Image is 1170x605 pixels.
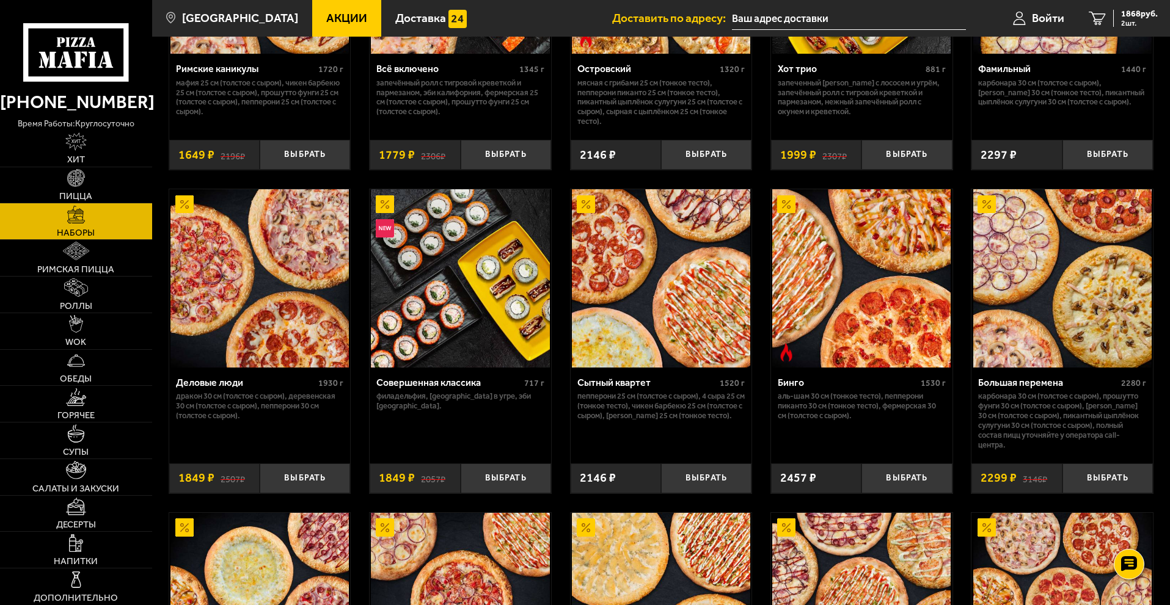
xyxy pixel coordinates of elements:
div: Совершенная классика [376,377,521,388]
a: АкционныйСытный квартет [571,189,752,368]
p: Филадельфия, [GEOGRAPHIC_DATA] в угре, Эби [GEOGRAPHIC_DATA]. [376,391,544,411]
img: Акционный [978,518,996,537]
a: АкционныйДеловые люди [169,189,351,368]
img: Острое блюдо [577,30,595,48]
span: Хит [67,155,85,164]
img: Акционный [777,518,795,537]
span: Войти [1032,12,1064,24]
span: 1649 ₽ [178,149,214,161]
span: Акции [326,12,367,24]
button: Выбрать [461,140,551,170]
input: Ваш адрес доставки [732,7,966,30]
p: Мясная с грибами 25 см (тонкое тесто), Пепперони Пиканто 25 см (тонкое тесто), Пикантный цыплёнок... [577,78,745,127]
img: Акционный [978,195,996,214]
span: Дополнительно [34,593,118,603]
span: 1320 г [720,64,745,74]
span: 1530 г [921,378,946,388]
span: 1849 ₽ [379,472,415,484]
p: Запеченный [PERSON_NAME] с лососем и угрём, Запечённый ролл с тигровой креветкой и пармезаном, Не... [778,78,946,117]
p: Мафия 25 см (толстое с сыром), Чикен Барбекю 25 см (толстое с сыром), Прошутто Фунги 25 см (толст... [176,78,344,117]
button: Выбрать [861,463,952,493]
span: Обеды [60,374,92,383]
span: 717 г [524,378,544,388]
div: Всё включено [376,63,516,74]
s: 2196 ₽ [221,149,245,161]
div: Римские каникулы [176,63,316,74]
div: Островский [577,63,717,74]
a: АкционныйНовинкаСовершенная классика [370,189,551,368]
span: Римская пицца [37,265,114,274]
span: 1520 г [720,378,745,388]
img: 15daf4d41897b9f0e9f617042186c801.svg [448,10,467,28]
span: [GEOGRAPHIC_DATA] [182,12,298,24]
span: 1345 г [519,64,544,74]
button: Выбрать [861,140,952,170]
p: Карбонара 30 см (толстое с сыром), Прошутто Фунги 30 см (толстое с сыром), [PERSON_NAME] 30 см (т... [978,391,1146,450]
span: 1868 руб. [1121,10,1158,18]
img: Острое блюдо [777,343,795,361]
img: Новинка [376,219,394,237]
span: 2299 ₽ [981,472,1017,484]
img: Большая перемена [973,189,1152,368]
img: Бинго [772,189,951,368]
div: Большая перемена [978,377,1118,388]
span: 881 г [926,64,946,74]
button: Выбрать [661,140,751,170]
button: Выбрать [661,463,751,493]
span: 1779 ₽ [379,149,415,161]
span: Десерты [56,520,96,529]
a: АкционныйОстрое блюдоБинго [771,189,952,368]
div: Бинго [778,377,918,388]
span: Салаты и закуски [32,484,119,493]
button: Выбрать [1062,140,1153,170]
span: Доставка [395,12,446,24]
a: АкционныйБольшая перемена [971,189,1153,368]
img: Акционный [376,518,394,537]
img: Акционный [577,518,595,537]
button: Выбрать [260,140,350,170]
s: 2307 ₽ [822,149,847,161]
p: Пепперони 25 см (толстое с сыром), 4 сыра 25 см (тонкое тесто), Чикен Барбекю 25 см (толстое с сы... [577,391,745,421]
p: Дракон 30 см (толстое с сыром), Деревенская 30 см (толстое с сыром), Пепперони 30 см (толстое с с... [176,391,344,421]
span: WOK [65,338,86,347]
span: 2 шт. [1121,20,1158,27]
span: 2146 ₽ [580,149,616,161]
s: 2507 ₽ [221,472,245,484]
div: Хот трио [778,63,923,74]
div: Сытный квартет [577,377,717,388]
span: 1849 ₽ [178,472,214,484]
span: 2280 г [1121,378,1146,388]
img: Деловые люди [170,189,349,368]
span: 2297 ₽ [981,149,1017,161]
s: 2057 ₽ [421,472,445,484]
s: 3146 ₽ [1023,472,1047,484]
img: Сытный квартет [572,189,750,368]
s: 2306 ₽ [421,149,445,161]
span: Наборы [57,228,95,237]
span: Роллы [60,302,92,311]
img: Совершенная классика [371,189,549,368]
span: Супы [63,447,89,457]
span: Доставить по адресу: [612,12,732,24]
span: 1720 г [318,64,343,74]
img: Акционный [175,518,194,537]
p: Аль-Шам 30 см (тонкое тесто), Пепперони Пиканто 30 см (тонкое тесто), Фермерская 30 см (толстое с... [778,391,946,421]
span: 1930 г [318,378,343,388]
span: 1999 ₽ [780,149,816,161]
div: Деловые люди [176,377,316,388]
button: Выбрать [1062,463,1153,493]
button: Выбрать [461,463,551,493]
img: Акционный [175,195,194,214]
button: Выбрать [260,463,350,493]
span: Напитки [54,557,98,566]
div: Фамильный [978,63,1118,74]
span: Горячее [57,411,95,420]
span: 1440 г [1121,64,1146,74]
img: Акционный [376,195,394,214]
img: Акционный [577,195,595,214]
p: Запечённый ролл с тигровой креветкой и пармезаном, Эби Калифорния, Фермерская 25 см (толстое с сы... [376,78,544,117]
span: Пицца [59,192,92,201]
span: 2457 ₽ [780,472,816,484]
p: Карбонара 30 см (толстое с сыром), [PERSON_NAME] 30 см (тонкое тесто), Пикантный цыплёнок сулугун... [978,78,1146,107]
img: Акционный [777,195,795,214]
